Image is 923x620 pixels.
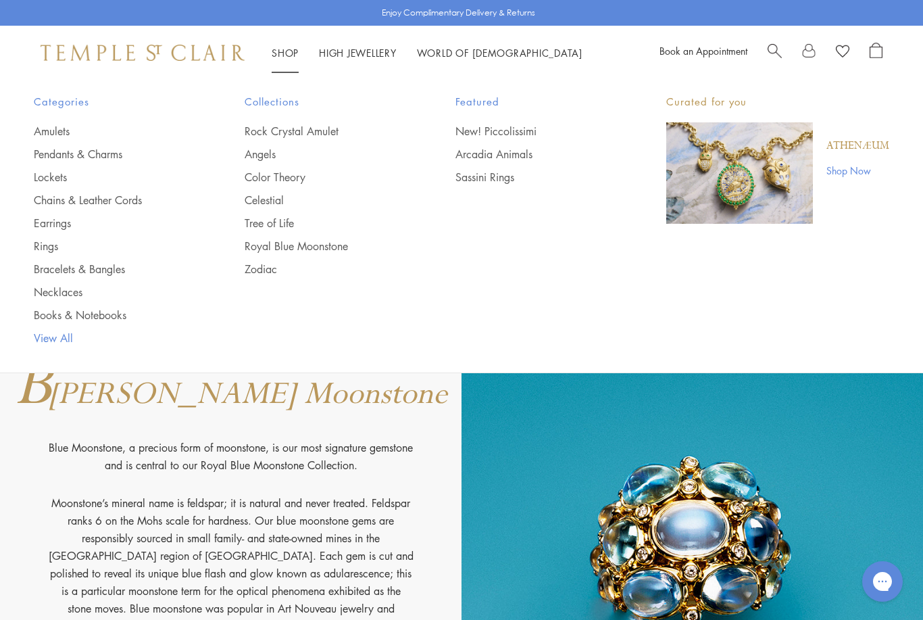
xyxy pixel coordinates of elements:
[245,93,401,110] span: Collections
[34,170,191,185] a: Lockets
[659,44,747,57] a: Book an Appointment
[34,308,191,323] a: Books & Notebooks
[49,439,414,494] p: Blue Moonstone, a precious form of moonstone, is our most signature gemstone and is central to ou...
[34,93,191,110] span: Categories
[826,139,889,153] a: Athenæum
[245,262,401,277] a: Zodiac
[245,170,401,185] a: Color Theory
[870,43,882,63] a: Open Shopping Bag
[826,163,889,178] a: Shop Now
[41,45,245,61] img: Temple St. Clair
[272,45,582,62] nav: Main navigation
[34,216,191,231] a: Earrings
[34,285,191,300] a: Necklaces
[272,46,299,59] a: ShopShop
[245,193,401,208] a: Celestial
[34,193,191,208] a: Chains & Leather Cords
[382,6,535,20] p: Enjoy Complimentary Delivery & Returns
[417,46,582,59] a: World of [DEMOGRAPHIC_DATA]World of [DEMOGRAPHIC_DATA]
[855,556,909,606] iframe: Gorgias live chat messenger
[34,262,191,277] a: Bracelets & Bangles
[455,170,612,185] a: Sassini Rings
[15,345,51,426] span: B
[319,46,397,59] a: High JewelleryHigh Jewellery
[34,147,191,162] a: Pendants & Charms
[49,374,447,414] span: [PERSON_NAME] Moonstone
[768,43,782,63] a: Search
[666,93,889,110] p: Curated for you
[245,239,401,254] a: Royal Blue Moonstone
[34,124,191,139] a: Amulets
[245,124,401,139] a: Rock Crystal Amulet
[455,147,612,162] a: Arcadia Animals
[34,331,191,345] a: View All
[245,147,401,162] a: Angels
[836,43,849,63] a: View Wishlist
[34,239,191,254] a: Rings
[245,216,401,231] a: Tree of Life
[455,93,612,110] span: Featured
[455,124,612,139] a: New! Piccolissimi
